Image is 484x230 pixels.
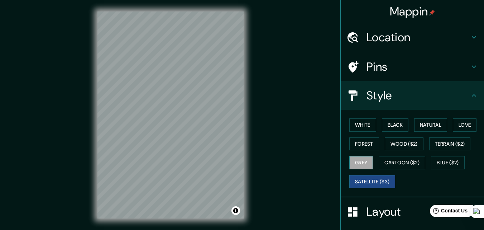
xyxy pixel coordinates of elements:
[366,88,470,103] h4: Style
[390,4,435,19] h4: Mappin
[379,156,425,169] button: Cartoon ($2)
[366,205,470,219] h4: Layout
[341,23,484,52] div: Location
[429,10,435,15] img: pin-icon.png
[349,118,376,132] button: White
[366,30,470,44] h4: Location
[349,137,379,151] button: Forest
[349,175,395,188] button: Satellite ($3)
[385,137,423,151] button: Wood ($2)
[453,118,476,132] button: Love
[341,197,484,226] div: Layout
[97,11,244,219] canvas: Map
[231,206,240,215] button: Toggle attribution
[382,118,409,132] button: Black
[429,137,471,151] button: Terrain ($2)
[414,118,447,132] button: Natural
[431,156,465,169] button: Blue ($2)
[366,60,470,74] h4: Pins
[420,202,476,222] iframe: Help widget launcher
[349,156,373,169] button: Grey
[341,81,484,110] div: Style
[341,52,484,81] div: Pins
